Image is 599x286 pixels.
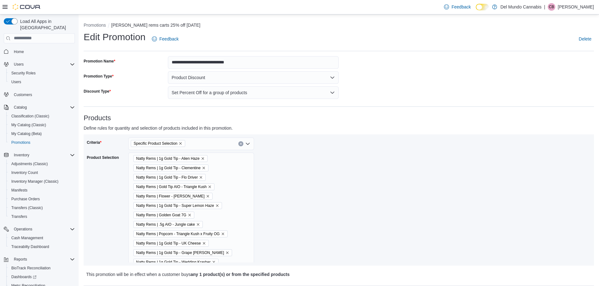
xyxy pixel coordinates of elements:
[6,203,77,212] button: Transfers (Classic)
[136,212,186,218] span: Natty Rems | Golden Goat 7G
[11,225,35,233] button: Operations
[11,161,48,166] span: Adjustments (Classic)
[201,157,205,160] button: Remove Natty Rems | 1g Gold Tip - Alien Haze from selection in this group
[11,225,75,233] span: Operations
[9,243,52,251] a: Traceabilty Dashboard
[9,139,33,146] a: Promotions
[9,204,75,212] span: Transfers (Classic)
[11,256,75,263] span: Reports
[452,4,471,10] span: Feedback
[9,195,42,203] a: Purchase Orders
[6,159,77,168] button: Adjustments (Classic)
[14,105,27,110] span: Catalog
[11,170,38,175] span: Inventory Count
[14,153,29,158] span: Inventory
[212,260,216,264] button: Remove Natty Rems | 1g Gold Tip - Wedding Krasher from selection in this group
[136,221,195,228] span: Natty Rems | .5g AIO - Jungle cake
[136,184,207,190] span: Natty Rems | Gold Tip AIO - Triangle Kush
[9,273,39,281] a: Dashboards
[134,140,177,147] span: Specific Product Selection
[544,3,545,11] p: |
[6,129,77,138] button: My Catalog (Beta)
[9,121,75,129] span: My Catalog (Classic)
[133,249,232,256] span: Natty Rems | 1g Gold Tip - Grape Runtz
[202,241,206,245] button: Remove Natty Rems | 1g Gold Tip - UK Cheese from selection in this group
[133,259,219,266] span: Natty Rems | 1g Gold Tip - Wedding Krasher
[84,23,106,28] button: Promotions
[11,151,75,159] span: Inventory
[159,36,179,42] span: Feedback
[9,195,75,203] span: Purchase Orders
[9,234,46,242] a: Cash Management
[84,22,594,30] nav: An example of EuiBreadcrumbs
[1,225,77,234] button: Operations
[11,91,35,99] a: Customers
[11,151,32,159] button: Inventory
[84,74,114,79] label: Promotion Type
[84,89,111,94] label: Discount Type
[11,274,36,279] span: Dashboards
[9,186,75,194] span: Manifests
[9,160,50,168] a: Adjustments (Classic)
[133,221,203,228] span: Natty Rems | .5g AIO - Jungle cake
[1,90,77,99] button: Customers
[6,195,77,203] button: Purchase Orders
[11,48,26,56] a: Home
[9,139,75,146] span: Promotions
[18,18,75,31] span: Load All Apps in [GEOGRAPHIC_DATA]
[11,122,46,127] span: My Catalog (Classic)
[133,174,206,181] span: Natty Rems | 1g Gold Tip - Flo Driver
[84,114,594,122] h3: Products
[133,230,228,237] span: Natty Rems | Popcorn - Triangle Kush x Fruity OG
[13,4,41,10] img: Cova
[9,130,44,138] a: My Catalog (Beta)
[11,179,58,184] span: Inventory Manager (Classic)
[196,223,200,226] button: Remove Natty Rems | .5g AIO - Jungle cake from selection in this group
[86,271,465,278] p: This promotion will be in effect when a customer buys
[168,71,339,84] button: Product Discount
[87,140,102,145] label: Criteria
[11,91,75,99] span: Customers
[14,227,32,232] span: Operations
[179,142,182,145] button: Remove Specific Product Selection from selection in this group
[1,255,77,264] button: Reports
[11,114,49,119] span: Classification (Classic)
[548,3,555,11] div: Cody Brumfield
[11,104,75,111] span: Catalog
[9,78,24,86] a: Users
[136,231,220,237] span: Natty Rems | Popcorn - Triangle Kush x Fruity OG
[6,138,77,147] button: Promotions
[133,202,222,209] span: Natty Rems | 1g Gold Tip - Super Lemon Haze
[11,188,27,193] span: Manifests
[11,205,43,210] span: Transfers (Classic)
[136,174,198,181] span: Natty Rems | 1g Gold Tip - Flo Driver
[11,131,42,136] span: My Catalog (Beta)
[14,92,32,97] span: Customers
[441,1,473,13] a: Feedback
[6,234,77,242] button: Cash Management
[9,186,30,194] a: Manifests
[84,59,115,64] label: Promotion Name
[136,259,211,265] span: Natty Rems | 1g Gold Tip - Wedding Krasher
[9,234,75,242] span: Cash Management
[558,3,594,11] p: [PERSON_NAME]
[225,251,229,255] button: Remove Natty Rems | 1g Gold Tip - Grape Runtz from selection in this group
[133,183,214,190] span: Natty Rems | Gold Tip AIO - Triangle Kush
[9,69,75,77] span: Security Roles
[221,232,225,236] button: Remove Natty Rems | Popcorn - Triangle Kush x Fruity OG from selection in this group
[199,175,203,179] button: Remove Natty Rems | 1g Gold Tip - Flo Driver from selection in this group
[9,178,75,185] span: Inventory Manager (Classic)
[6,69,77,78] button: Security Roles
[111,23,200,28] button: [PERSON_NAME] rems carts 25% off [DATE]
[208,185,212,189] button: Remove Natty Rems | Gold Tip AIO - Triangle Kush from selection in this group
[11,197,40,202] span: Purchase Orders
[84,31,146,43] h1: Edit Promotion
[238,141,243,146] button: Clear input
[11,79,21,84] span: Users
[11,140,31,145] span: Promotions
[11,61,75,68] span: Users
[14,257,27,262] span: Reports
[9,213,30,220] a: Transfers
[11,104,29,111] button: Catalog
